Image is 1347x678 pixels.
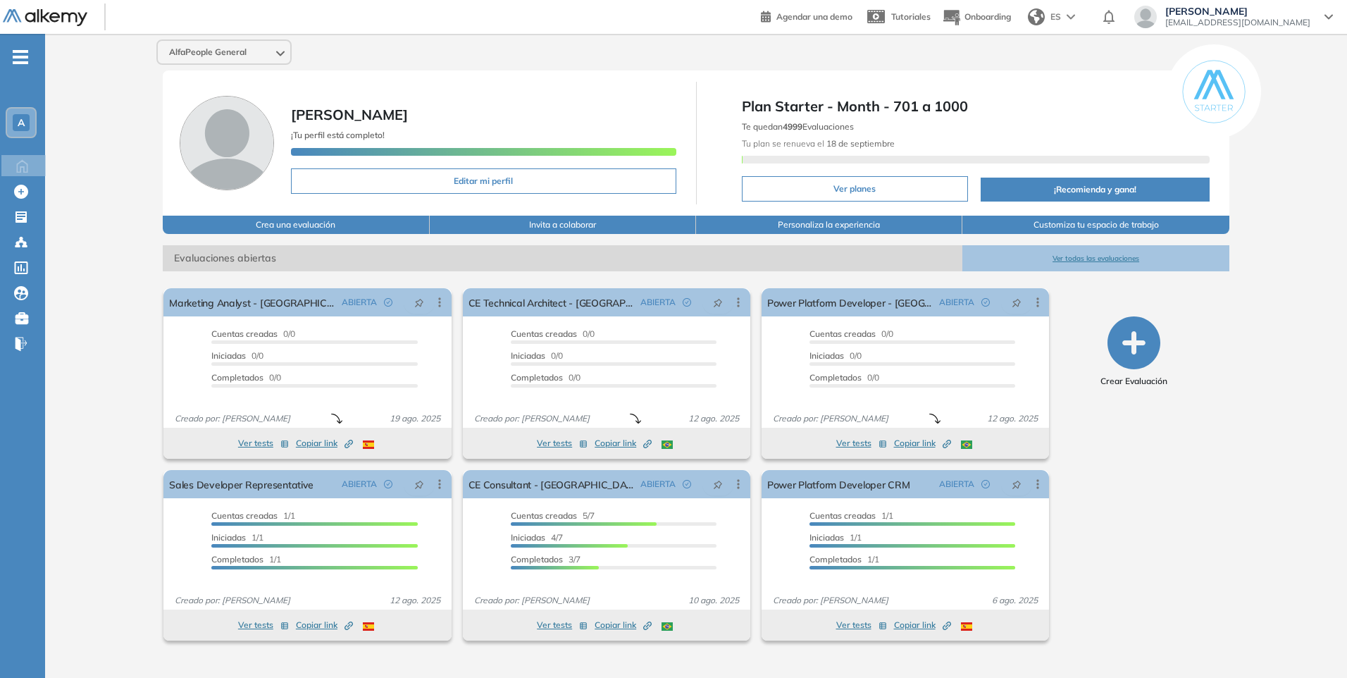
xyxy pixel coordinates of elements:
[986,594,1043,607] span: 6 ago. 2025
[942,2,1011,32] button: Onboarding
[296,619,353,631] span: Copiar link
[211,510,278,521] span: Cuentas creadas
[1050,11,1061,23] span: ES
[211,328,278,339] span: Cuentas creadas
[468,594,595,607] span: Creado por: [PERSON_NAME]
[662,622,673,631] img: BRA
[404,473,435,495] button: pushpin
[291,106,408,123] span: [PERSON_NAME]
[683,594,745,607] span: 10 ago. 2025
[211,532,246,543] span: Iniciadas
[894,617,951,634] button: Copiar link
[169,470,314,498] a: Sales Developer Representative
[662,440,673,449] img: BRA
[595,435,652,452] button: Copiar link
[962,216,1229,234] button: Customiza tu espacio de trabajo
[169,47,247,58] span: AlfaPeople General
[404,291,435,314] button: pushpin
[211,328,295,339] span: 0/0
[595,437,652,450] span: Copiar link
[1100,316,1167,388] button: Crear Evaluación
[981,298,990,307] span: check-circle
[981,480,990,488] span: check-circle
[180,96,274,190] img: Foto de perfil
[18,117,25,128] span: A
[809,510,893,521] span: 1/1
[296,437,353,450] span: Copiar link
[1067,14,1075,20] img: arrow
[776,11,852,22] span: Agendar una demo
[809,328,893,339] span: 0/0
[894,437,951,450] span: Copiar link
[836,617,887,634] button: Ver tests
[211,372,263,383] span: Completados
[809,554,862,565] span: Completados
[1012,297,1022,308] span: pushpin
[511,372,581,383] span: 0/0
[238,617,289,634] button: Ver tests
[169,412,296,425] span: Creado por: [PERSON_NAME]
[468,288,635,316] a: CE Technical Architect - [GEOGRAPHIC_DATA]
[511,510,595,521] span: 5/7
[1165,17,1310,28] span: [EMAIL_ADDRESS][DOMAIN_NAME]
[430,216,696,234] button: Invita a colaborar
[384,412,446,425] span: 19 ago. 2025
[767,470,910,498] a: Power Platform Developer CRM
[742,138,895,149] span: Tu plan se renueva el
[537,617,588,634] button: Ver tests
[961,440,972,449] img: BRA
[809,372,862,383] span: Completados
[296,435,353,452] button: Copiar link
[384,480,392,488] span: check-circle
[511,350,563,361] span: 0/0
[238,435,289,452] button: Ver tests
[742,96,1210,117] span: Plan Starter - Month - 701 a 1000
[511,554,581,565] span: 3/7
[767,288,933,316] a: Power Platform Developer - [GEOGRAPHIC_DATA]
[511,328,577,339] span: Cuentas creadas
[211,554,263,565] span: Completados
[809,532,844,543] span: Iniciadas
[981,412,1043,425] span: 12 ago. 2025
[809,328,876,339] span: Cuentas creadas
[713,479,723,490] span: pushpin
[211,510,295,521] span: 1/1
[964,11,1011,22] span: Onboarding
[742,176,969,202] button: Ver planes
[961,622,972,631] img: ESP
[595,617,652,634] button: Copiar link
[962,245,1229,271] button: Ver todas las evaluaciones
[511,372,563,383] span: Completados
[511,510,577,521] span: Cuentas creadas
[169,288,335,316] a: Marketing Analyst - [GEOGRAPHIC_DATA]
[169,594,296,607] span: Creado por: [PERSON_NAME]
[511,350,545,361] span: Iniciadas
[696,216,962,234] button: Personaliza la experiencia
[939,296,974,309] span: ABIERTA
[468,412,595,425] span: Creado por: [PERSON_NAME]
[683,298,691,307] span: check-circle
[767,594,894,607] span: Creado por: [PERSON_NAME]
[702,291,733,314] button: pushpin
[894,435,951,452] button: Copiar link
[783,121,802,132] b: 4999
[809,532,862,543] span: 1/1
[468,470,635,498] a: CE Consultant - [GEOGRAPHIC_DATA]
[894,619,951,631] span: Copiar link
[809,350,862,361] span: 0/0
[836,435,887,452] button: Ver tests
[163,245,962,271] span: Evaluaciones abiertas
[414,479,424,490] span: pushpin
[537,435,588,452] button: Ver tests
[163,216,429,234] button: Crea una evaluación
[1028,8,1045,25] img: world
[809,554,879,565] span: 1/1
[13,56,28,58] i: -
[1001,473,1032,495] button: pushpin
[702,473,733,495] button: pushpin
[1001,291,1032,314] button: pushpin
[511,532,563,543] span: 4/7
[363,440,374,449] img: ESP
[511,328,595,339] span: 0/0
[640,296,676,309] span: ABIERTA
